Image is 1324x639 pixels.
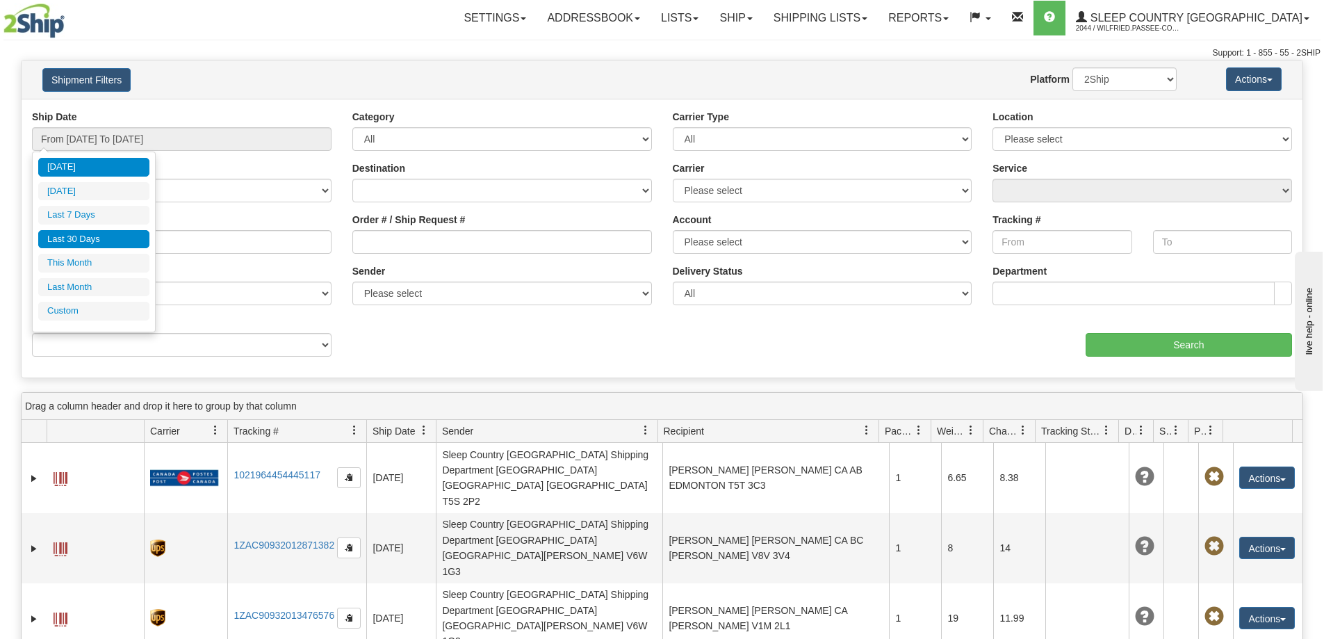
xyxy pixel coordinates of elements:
a: Expand [27,612,41,626]
a: 1ZAC90932013476576 [234,610,334,621]
a: Reports [878,1,959,35]
td: 1 [889,443,941,513]
a: Lists [651,1,709,35]
span: Tracking Status [1041,424,1102,438]
span: Unknown [1135,467,1154,487]
label: Department [992,264,1047,278]
a: Weight filter column settings [959,419,983,442]
span: Charge [989,424,1018,438]
label: Order # / Ship Request # [352,213,466,227]
span: Delivery Status [1125,424,1136,438]
a: Expand [27,542,41,556]
span: Sender [442,424,473,438]
a: Label [54,536,67,558]
a: Label [54,606,67,629]
span: Pickup Status [1194,424,1206,438]
label: Destination [352,161,405,175]
a: Addressbook [537,1,651,35]
label: Service [992,161,1027,175]
td: 8.38 [993,443,1045,513]
td: [DATE] [366,443,436,513]
span: Shipment Issues [1159,424,1171,438]
button: Copy to clipboard [337,537,361,558]
button: Copy to clipboard [337,608,361,629]
a: Sender filter column settings [634,419,657,442]
span: Pickup Not Assigned [1204,537,1224,556]
a: Label [54,466,67,488]
span: Packages [885,424,914,438]
span: Unknown [1135,537,1154,556]
li: Last Month [38,278,149,297]
label: Account [673,213,712,227]
td: 1 [889,513,941,583]
td: Sleep Country [GEOGRAPHIC_DATA] Shipping Department [GEOGRAPHIC_DATA] [GEOGRAPHIC_DATA][PERSON_NA... [436,513,662,583]
label: Carrier Type [673,110,729,124]
span: 2044 / Wilfried.Passee-Coutrin [1076,22,1180,35]
span: Weight [937,424,966,438]
li: This Month [38,254,149,273]
a: Delivery Status filter column settings [1129,419,1153,442]
a: Ship [709,1,762,35]
div: Support: 1 - 855 - 55 - 2SHIP [3,47,1321,59]
img: 20 - Canada Post [150,469,218,487]
iframe: chat widget [1292,248,1323,390]
td: 6.65 [941,443,993,513]
input: Search [1086,333,1292,357]
span: Pickup Not Assigned [1204,467,1224,487]
a: Sleep Country [GEOGRAPHIC_DATA] 2044 / Wilfried.Passee-Coutrin [1065,1,1320,35]
td: 8 [941,513,993,583]
a: Expand [27,471,41,485]
span: Sleep Country [GEOGRAPHIC_DATA] [1087,12,1302,24]
button: Actions [1239,467,1295,489]
a: Pickup Status filter column settings [1199,419,1223,442]
input: To [1153,230,1292,254]
button: Actions [1239,607,1295,629]
a: Settings [453,1,537,35]
button: Actions [1239,537,1295,559]
span: Unknown [1135,607,1154,626]
li: [DATE] [38,158,149,177]
button: Actions [1226,67,1282,91]
a: Recipient filter column settings [855,419,878,442]
a: Tracking Status filter column settings [1095,419,1118,442]
span: Ship Date [373,424,415,438]
label: Delivery Status [673,264,743,278]
label: Ship Date [32,110,77,124]
a: Tracking # filter column settings [343,419,366,442]
label: Carrier [673,161,705,175]
a: Shipping lists [763,1,878,35]
a: 1ZAC90932012871382 [234,540,334,551]
a: 1021964454445117 [234,469,320,480]
td: [DATE] [366,513,436,583]
button: Shipment Filters [42,68,131,92]
label: Tracking # [992,213,1040,227]
td: [PERSON_NAME] [PERSON_NAME] CA BC [PERSON_NAME] V8V 3V4 [662,513,889,583]
a: Shipment Issues filter column settings [1164,419,1188,442]
img: 8 - UPS [150,609,165,626]
td: 14 [993,513,1045,583]
label: Sender [352,264,385,278]
td: Sleep Country [GEOGRAPHIC_DATA] Shipping Department [GEOGRAPHIC_DATA] [GEOGRAPHIC_DATA] [GEOGRAPH... [436,443,662,513]
li: Last 30 Days [38,230,149,249]
a: Packages filter column settings [907,419,931,442]
div: live help - online [10,12,129,22]
label: Category [352,110,395,124]
li: Last 7 Days [38,206,149,225]
span: Recipient [664,424,704,438]
td: [PERSON_NAME] [PERSON_NAME] CA AB EDMONTON T5T 3C3 [662,443,889,513]
label: Location [992,110,1033,124]
button: Copy to clipboard [337,467,361,488]
a: Charge filter column settings [1011,419,1035,442]
span: Tracking # [234,424,279,438]
li: Custom [38,302,149,321]
div: grid grouping header [22,393,1302,420]
label: Platform [1030,72,1070,86]
img: logo2044.jpg [3,3,65,38]
a: Carrier filter column settings [204,419,227,442]
a: Ship Date filter column settings [412,419,436,442]
input: From [992,230,1131,254]
span: Pickup Not Assigned [1204,607,1224,626]
li: [DATE] [38,182,149,201]
img: 8 - UPS [150,540,165,557]
span: Carrier [150,424,180,438]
